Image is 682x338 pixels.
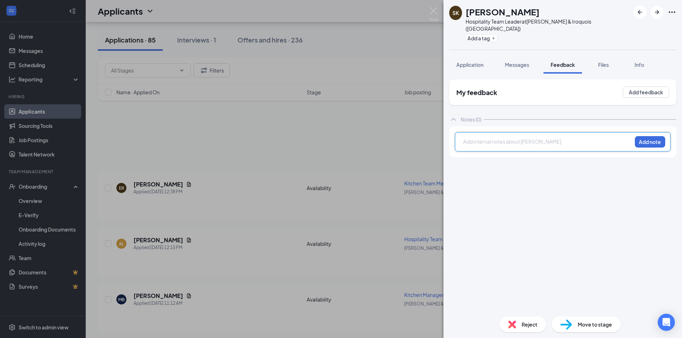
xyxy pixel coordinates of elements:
button: ArrowRight [651,6,663,19]
svg: ChevronUp [449,115,458,124]
span: Feedback [551,61,575,68]
svg: ArrowLeftNew [636,8,644,16]
div: Open Intercom Messenger [658,314,675,331]
button: Add feedback [623,86,669,98]
svg: ArrowRight [653,8,661,16]
span: Files [598,61,609,68]
button: Add note [635,136,665,148]
svg: Plus [491,36,496,40]
h1: [PERSON_NAME] [466,6,540,18]
span: Info [635,61,644,68]
button: PlusAdd a tag [466,34,497,42]
div: Notes (0) [461,116,481,123]
div: Hospitality Team Leader at [PERSON_NAME] & Iroquois ([GEOGRAPHIC_DATA]) [466,18,630,32]
svg: Ellipses [668,8,676,16]
div: SK [452,9,459,16]
h2: My feedback [456,88,497,97]
span: Reject [522,320,537,328]
span: Application [456,61,483,68]
button: ArrowLeftNew [633,6,646,19]
span: Messages [505,61,529,68]
span: Move to stage [578,320,612,328]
